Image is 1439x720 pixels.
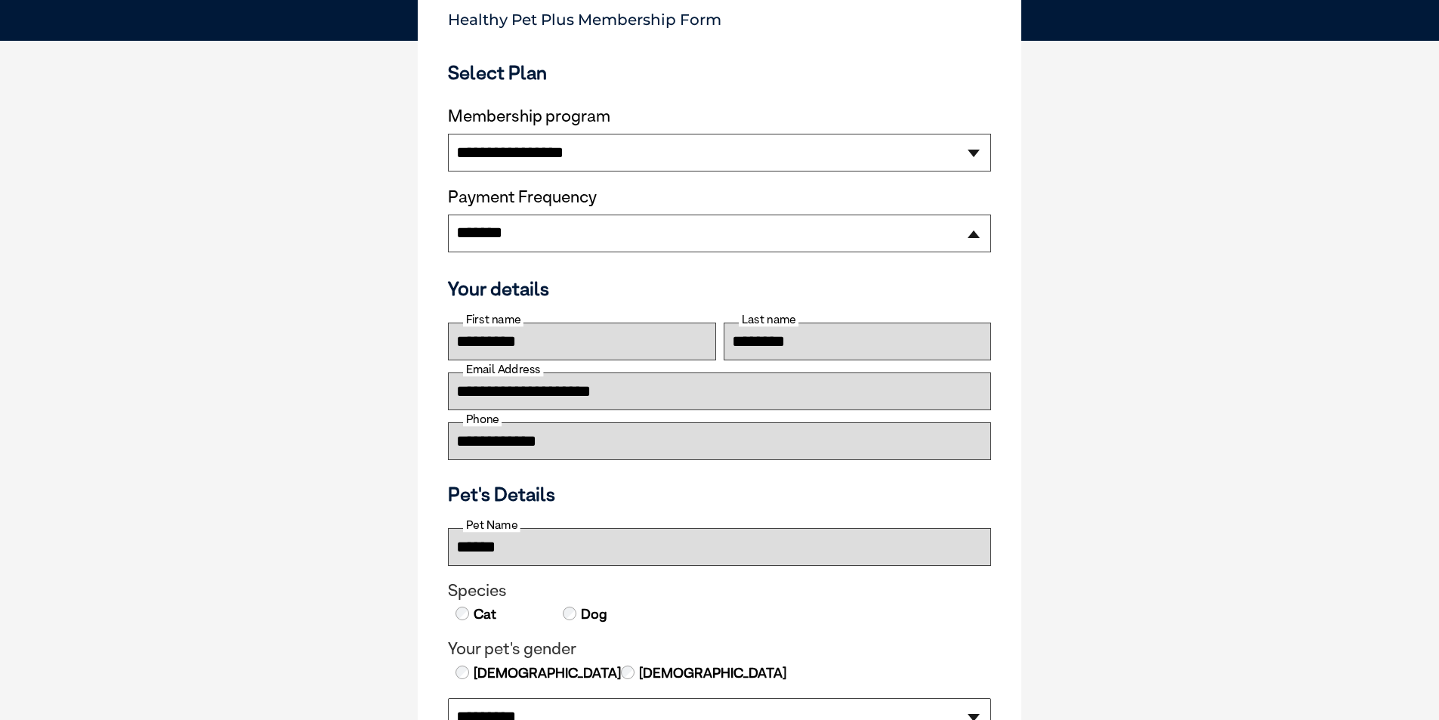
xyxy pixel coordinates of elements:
[442,483,997,505] h3: Pet's Details
[463,363,543,376] label: Email Address
[448,277,991,300] h3: Your details
[448,61,991,84] h3: Select Plan
[463,413,502,426] label: Phone
[463,313,523,326] label: First name
[448,639,991,659] legend: Your pet's gender
[739,313,798,326] label: Last name
[448,4,991,29] p: Healthy Pet Plus Membership Form
[448,187,597,207] label: Payment Frequency
[448,107,991,126] label: Membership program
[448,581,991,601] legend: Species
